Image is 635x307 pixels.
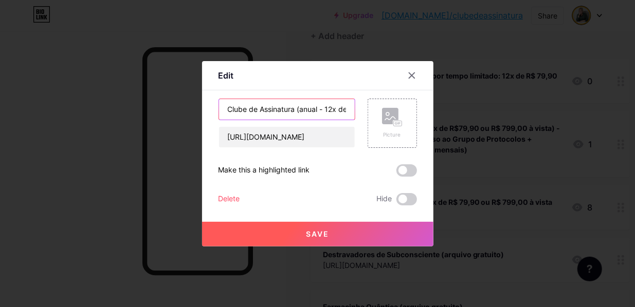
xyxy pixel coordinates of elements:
[219,164,310,177] div: Make this a highlighted link
[306,229,329,238] span: Save
[219,127,355,147] input: URL
[219,193,240,205] div: Delete
[377,193,392,205] span: Hide
[202,222,433,246] button: Save
[219,99,355,120] input: Title
[219,69,234,82] div: Edit
[382,131,403,139] div: Picture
